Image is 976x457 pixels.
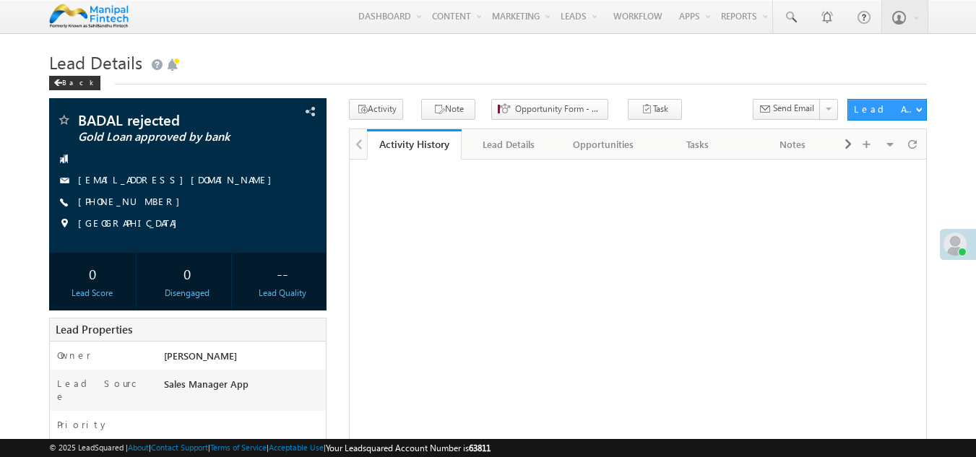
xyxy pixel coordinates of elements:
button: Task [628,99,682,120]
div: Activity History [378,137,451,151]
a: Back [49,75,108,87]
div: 0 [147,260,228,287]
div: Tasks [662,136,733,153]
span: [GEOGRAPHIC_DATA] [78,217,184,231]
img: Custom Logo [49,4,129,29]
a: Activity History [367,129,462,160]
button: Activity [349,99,403,120]
div: Disengaged [147,287,228,300]
div: Opportunities [568,136,638,153]
button: Note [421,99,475,120]
div: Lead Actions [854,103,915,116]
div: 0 [53,260,133,287]
div: Notes [757,136,827,153]
label: Owner [57,349,91,362]
span: Gold Loan approved by bank [78,130,249,144]
span: Send Email [773,102,814,115]
a: Tasks [651,129,746,160]
span: BADAL rejected [78,113,249,127]
label: Priority [57,418,109,431]
span: Opportunity Form - Stage & Status [515,103,602,116]
a: Contact Support [151,443,208,452]
a: Acceptable Use [269,443,324,452]
a: Terms of Service [210,443,267,452]
span: 63811 [469,443,491,453]
span: Lead Properties [56,322,132,336]
button: Lead Actions [847,99,927,121]
div: Sales Manager App [160,377,327,397]
label: Lead Source [57,377,150,403]
button: Send Email [753,99,821,120]
div: -- [242,260,322,287]
div: Back [49,76,100,90]
span: [PERSON_NAME] [164,349,237,362]
div: Lead Details [473,136,543,153]
span: Lead Details [49,51,142,74]
a: About [128,443,149,452]
a: Lead Details [462,129,556,160]
span: [PHONE_NUMBER] [78,195,187,209]
a: Notes [746,129,840,160]
span: Your Leadsquared Account Number is [326,443,491,453]
a: Opportunities [556,129,651,160]
a: [EMAIL_ADDRESS][DOMAIN_NAME] [78,173,279,186]
button: Opportunity Form - Stage & Status [491,99,608,120]
div: Lead Score [53,287,133,300]
span: © 2025 LeadSquared | | | | | [49,441,491,455]
div: Lead Quality [242,287,322,300]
